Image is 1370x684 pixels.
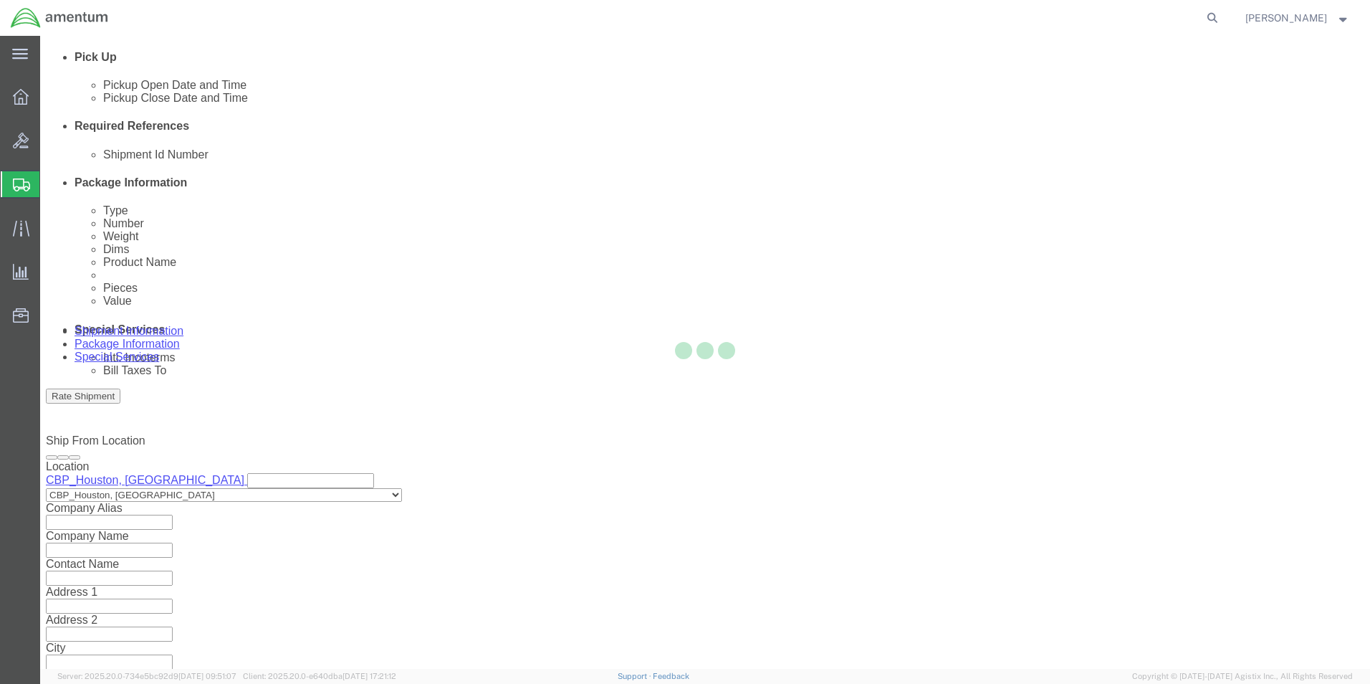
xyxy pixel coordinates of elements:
[342,672,396,680] span: [DATE] 17:21:12
[178,672,236,680] span: [DATE] 09:51:07
[1245,10,1327,26] span: Rosemarie Coey
[618,672,653,680] a: Support
[1132,670,1353,683] span: Copyright © [DATE]-[DATE] Agistix Inc., All Rights Reserved
[57,672,236,680] span: Server: 2025.20.0-734e5bc92d9
[653,672,689,680] a: Feedback
[243,672,396,680] span: Client: 2025.20.0-e640dba
[10,7,109,29] img: logo
[1245,9,1351,27] button: [PERSON_NAME]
